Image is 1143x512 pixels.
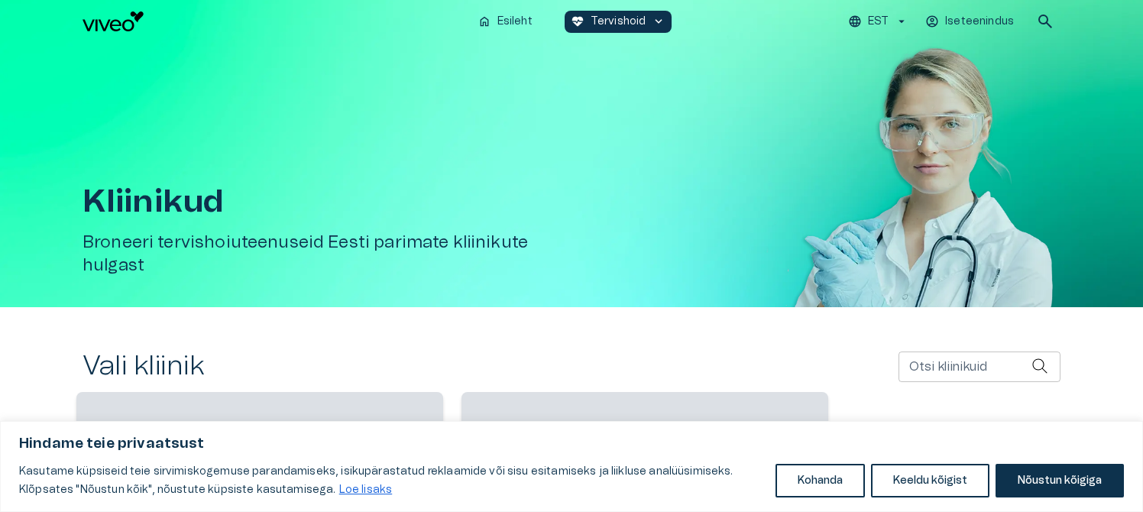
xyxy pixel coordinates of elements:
button: homeEsileht [471,11,540,33]
p: Esileht [497,14,533,30]
img: Woman with doctor's equipment [755,43,1060,501]
img: Viveo logo [83,11,144,31]
span: keyboard_arrow_down [652,15,665,28]
span: home [478,15,491,28]
p: Kasutame küpsiseid teie sirvimiskogemuse parandamiseks, isikupärastatud reklaamide või sisu esita... [19,462,764,499]
button: Keeldu kõigist [871,464,989,497]
span: search [1036,12,1054,31]
button: ecg_heartTervishoidkeyboard_arrow_down [565,11,672,33]
h5: Broneeri tervishoiuteenuseid Eesti parimate kliinikute hulgast [83,232,578,277]
h2: Vali kliinik [83,350,204,383]
p: EST [868,14,889,30]
h1: Kliinikud [83,184,578,219]
button: open search modal [1030,6,1060,37]
button: Iseteenindus [923,11,1018,33]
button: EST [846,11,911,33]
a: Loe lisaks [338,484,393,496]
a: Navigate to homepage [83,11,465,31]
p: Iseteenindus [945,14,1014,30]
p: Tervishoid [591,14,646,30]
button: Kohanda [775,464,865,497]
span: ecg_heart [571,15,584,28]
button: Nõustun kõigiga [996,464,1124,497]
p: Hindame teie privaatsust [19,435,1124,453]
